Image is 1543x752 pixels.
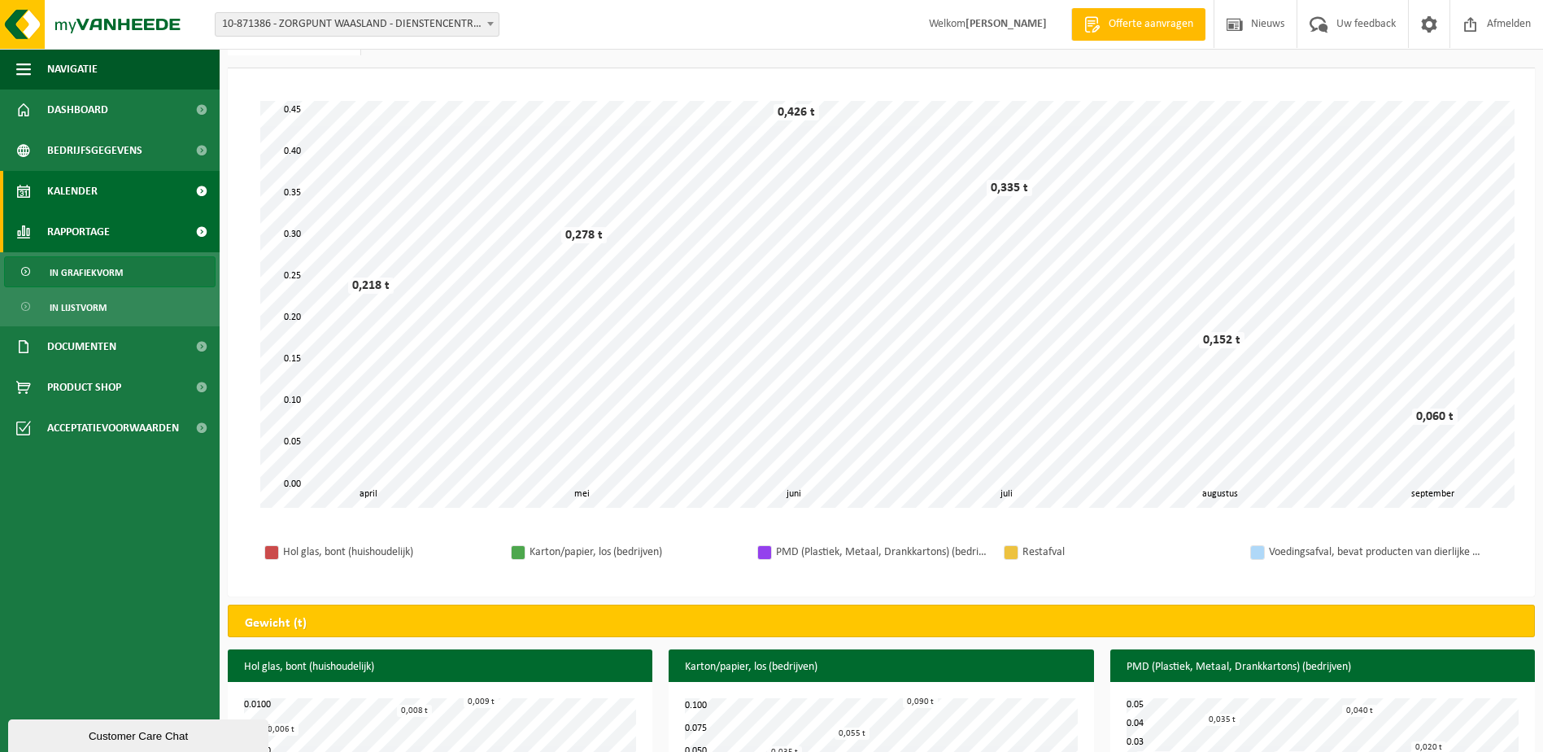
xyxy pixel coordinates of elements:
span: In grafiekvorm [50,257,123,288]
span: Dashboard [47,90,108,130]
div: 0,278 t [561,227,607,243]
div: Voedingsafval, bevat producten van dierlijke oorsprong, onverpakt, categorie 3 [1269,542,1480,562]
div: 0,090 t [903,696,938,708]
div: 0,009 t [464,696,499,708]
a: In lijstvorm [4,291,216,322]
h3: Hol glas, bont (huishoudelijk) [228,649,652,685]
div: 0,335 t [987,180,1032,196]
strong: [PERSON_NAME] [965,18,1047,30]
div: 0,035 t [1205,714,1240,726]
div: 0,006 t [264,724,299,736]
span: Rapportage [47,212,110,252]
span: Acceptatievoorwaarden [47,408,179,448]
span: Product Shop [47,367,121,408]
div: Restafval [1022,542,1234,562]
span: Navigatie [47,49,98,90]
div: 0,152 t [1199,332,1244,348]
div: 0,040 t [1342,705,1377,717]
span: 10-871386 - ZORGPUNT WAASLAND - DIENSTENCENTRUM HOUTMERE - ZWIJNDRECHT [215,12,499,37]
a: Offerte aanvragen [1071,8,1205,41]
span: 10-871386 - ZORGPUNT WAASLAND - DIENSTENCENTRUM HOUTMERE - ZWIJNDRECHT [216,13,499,36]
div: 0,060 t [1412,409,1458,425]
div: 0,218 t [348,278,394,294]
div: Karton/papier, los (bedrijven) [530,542,741,562]
div: 0,426 t [774,104,819,120]
span: Documenten [47,326,116,367]
h2: Gewicht (t) [229,606,323,641]
span: Kalender [47,171,98,212]
a: In grafiekvorm [4,256,216,287]
div: 0,055 t [835,728,870,740]
span: Offerte aanvragen [1105,16,1197,33]
span: In lijstvorm [50,292,107,323]
div: Hol glas, bont (huishoudelijk) [283,542,495,562]
div: PMD (Plastiek, Metaal, Drankkartons) (bedrijven) [776,542,987,562]
h3: Karton/papier, los (bedrijven) [669,649,1093,685]
div: 0,008 t [397,705,432,717]
h3: PMD (Plastiek, Metaal, Drankkartons) (bedrijven) [1110,649,1535,685]
span: Bedrijfsgegevens [47,130,142,171]
iframe: chat widget [8,716,272,752]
